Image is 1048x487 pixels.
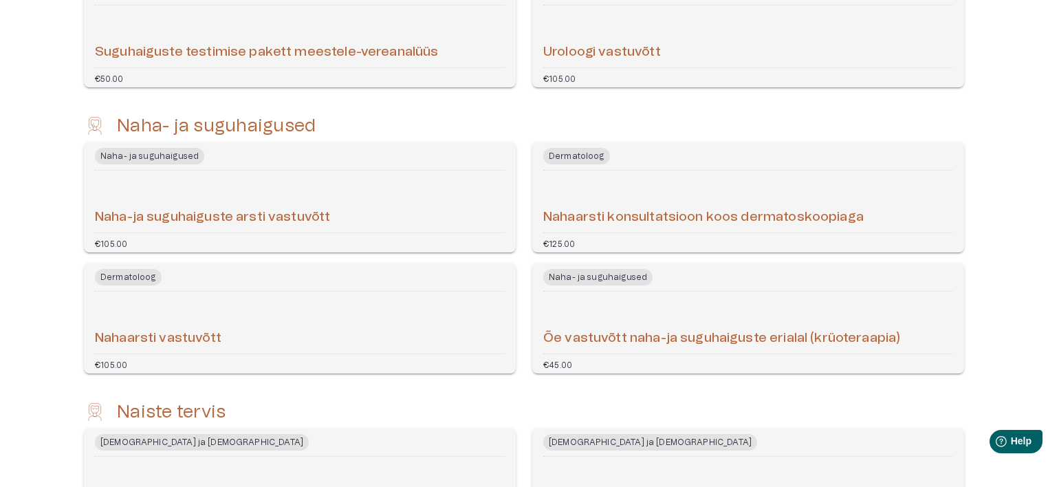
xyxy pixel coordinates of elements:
p: €125.00 [543,239,575,247]
h6: Uroloogi vastuvõtt [543,43,661,62]
a: Navigate to Naha-ja suguhaiguste arsti vastuvõtt [84,142,516,252]
p: €105.00 [95,360,127,368]
p: €105.00 [95,239,127,247]
p: €50.00 [95,74,123,82]
iframe: Help widget launcher [941,424,1048,463]
a: Navigate to Nahaarsti konsultatsioon koos dermatoskoopiaga [532,142,964,252]
span: Naha- ja suguhaigused [95,148,204,164]
span: Dermatoloog [543,148,610,164]
a: Navigate to Nahaarsti vastuvõtt [84,263,516,374]
p: €45.00 [543,360,572,368]
h4: Naiste tervis [117,401,226,423]
h6: Suguhaiguste testimise pakett meestele-vereanalüüs [95,43,439,62]
p: €105.00 [543,74,576,82]
span: Dermatoloog [95,269,162,285]
span: [DEMOGRAPHIC_DATA] ja [DEMOGRAPHIC_DATA] [543,434,757,451]
h6: Nahaarsti konsultatsioon koos dermatoskoopiaga [543,208,864,227]
span: [DEMOGRAPHIC_DATA] ja [DEMOGRAPHIC_DATA] [95,434,309,451]
h6: Naha-ja suguhaiguste arsti vastuvõtt [95,208,330,227]
h6: Nahaarsti vastuvõtt [95,329,221,348]
h4: Naha- ja suguhaigused [117,115,316,137]
span: Naha- ja suguhaigused [543,269,653,285]
a: Navigate to Õe vastuvõtt naha-ja suguhaiguste erialal (krüoteraapia) [532,263,964,374]
h6: Õe vastuvõtt naha-ja suguhaiguste erialal (krüoteraapia) [543,329,900,348]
